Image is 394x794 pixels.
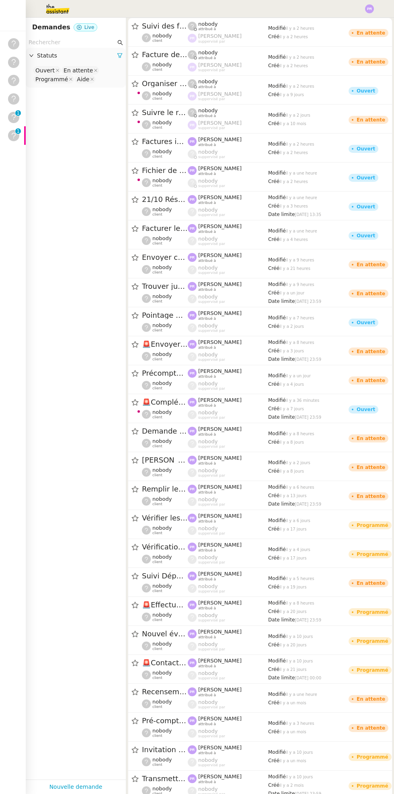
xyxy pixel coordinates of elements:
span: nobody [198,294,218,300]
span: attribué à [198,56,216,60]
div: En attente [357,31,385,35]
app-user-label: attribué à [188,107,268,118]
span: nobody [152,119,172,125]
div: En attente [357,117,385,122]
div: Ouvert [35,67,55,74]
span: il y a 2 heures [279,35,308,39]
span: client [152,68,162,72]
span: attribué à [198,85,216,89]
span: suppervisé par [198,444,225,449]
app-user-label: suppervisé par [188,409,268,420]
app-user-label: attribué à [188,194,268,205]
span: Modifié [268,170,286,176]
nz-select-item: En attente [62,66,99,74]
span: il y a 10 mois [279,121,306,126]
span: Compléter et envoyer le formulaire de certificat de police [142,399,188,406]
app-user-label: attribué à [188,426,268,436]
nz-select-item: Ouvert [33,66,61,74]
span: nobody [198,236,218,242]
span: Modifié [268,25,286,31]
span: nobody [152,467,172,473]
span: client [152,212,162,217]
span: Modifié [268,315,286,321]
span: nobody [198,178,218,184]
div: En attente [357,262,385,267]
span: attribué à [198,230,216,234]
span: il y a 2 jours [286,461,310,465]
span: client [152,97,162,101]
span: client [152,357,162,362]
span: Date limite [268,356,295,362]
div: En attente [357,291,385,296]
span: Pointage mensuel - Ne rien envoyer au client - voir procédure - [DATE] [142,312,188,319]
span: nobody [198,49,218,56]
span: [PERSON_NAME] [198,136,242,142]
span: il y a une heure [286,195,317,200]
span: nobody [152,91,172,97]
span: [PERSON_NAME] [198,281,242,287]
span: nobody [198,352,218,358]
nz-select-item: Programmé [33,75,74,83]
span: il y a 7 heures [286,316,314,320]
span: nobody [152,264,172,270]
app-user-label: suppervisé par [188,467,268,478]
span: il y a 2 heures [286,26,314,31]
app-user-detailed-label: client [142,33,188,43]
span: nobody [152,33,172,39]
p: 1 [16,128,20,136]
img: svg [188,63,197,72]
span: il y a 8 jours [279,440,304,444]
span: nobody [198,207,218,213]
div: Ouvert [357,407,375,412]
span: Modifié [268,141,286,147]
app-user-label: attribué à [188,49,268,60]
div: Aide [77,76,89,83]
p: 1 [16,110,20,117]
span: attribué à [198,374,216,379]
span: Créé [268,179,279,184]
span: [PERSON_NAME] [198,484,242,490]
app-user-label: suppervisé par [188,236,268,246]
span: il y a 6 heures [286,485,314,490]
span: nobody [198,265,218,271]
span: il y a 4 jours [279,382,304,387]
div: En attente [357,349,385,354]
span: il y a 2 jours [286,113,310,117]
img: svg [188,311,197,320]
span: attribué à [198,490,216,495]
span: Suivre le renouvellement produit Trimble [142,109,188,116]
span: Statuts [37,51,117,60]
span: Fichier de réseautage [142,167,188,174]
app-user-label: suppervisé par [188,33,268,43]
span: Trouver justificatifs SUEZ pour comptable [142,283,188,290]
input: Rechercher [29,38,116,47]
span: Facturer le relevé 251006-VTF-01-62693 [142,225,188,232]
span: client [152,154,162,159]
span: [PERSON_NAME] [198,368,242,374]
app-user-label: attribué à [188,78,268,89]
span: [DATE] 23:59 [295,415,321,420]
span: nobody [152,351,172,357]
span: il y a 2 heures [279,64,308,68]
span: il y a 7 jours [279,407,304,411]
app-user-label: suppervisé par [188,120,268,130]
span: client [152,328,162,333]
span: nobody [152,380,172,386]
span: Modifié [268,83,286,89]
img: svg [188,369,197,378]
span: Créé [268,493,279,498]
div: Ouvert [357,233,375,238]
span: client [152,473,162,477]
span: [PERSON_NAME] [198,120,242,126]
span: client [152,444,162,448]
span: [PERSON_NAME] [198,33,242,39]
div: Ouvert [357,175,375,180]
span: Modifié [268,339,286,345]
span: nobody [198,496,218,502]
span: [DATE] 23:59 [295,357,321,362]
span: suppervisé par [198,300,225,304]
span: suppervisé par [198,242,225,246]
app-user-label: attribué à [188,165,268,176]
span: il y a un jour [286,374,311,378]
span: [DATE] 13:35 [295,212,321,217]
